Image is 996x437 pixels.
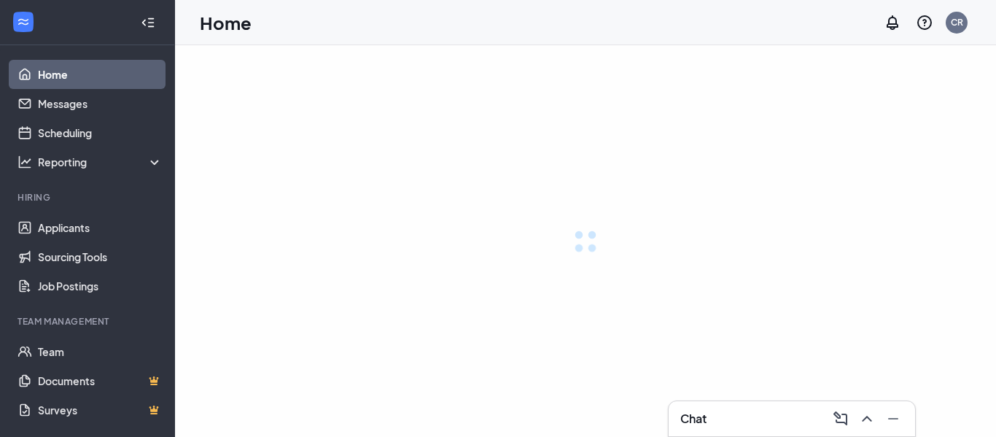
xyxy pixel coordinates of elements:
[38,118,163,147] a: Scheduling
[38,89,163,118] a: Messages
[854,407,877,430] button: ChevronUp
[884,14,901,31] svg: Notifications
[16,15,31,29] svg: WorkstreamLogo
[38,271,163,301] a: Job Postings
[680,411,707,427] h3: Chat
[828,407,851,430] button: ComposeMessage
[884,410,902,428] svg: Minimize
[38,337,163,366] a: Team
[916,14,933,31] svg: QuestionInfo
[858,410,876,428] svg: ChevronUp
[17,315,160,328] div: Team Management
[200,10,252,35] h1: Home
[38,213,163,242] a: Applicants
[38,242,163,271] a: Sourcing Tools
[141,15,155,30] svg: Collapse
[38,366,163,395] a: DocumentsCrown
[38,155,163,169] div: Reporting
[17,155,32,169] svg: Analysis
[880,407,903,430] button: Minimize
[38,60,163,89] a: Home
[951,16,963,28] div: CR
[832,410,849,428] svg: ComposeMessage
[38,395,163,425] a: SurveysCrown
[17,191,160,204] div: Hiring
